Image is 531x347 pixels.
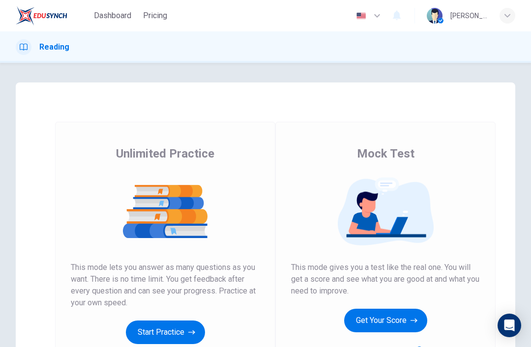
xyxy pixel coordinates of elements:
a: EduSynch logo [16,6,90,26]
button: Get Your Score [344,309,427,332]
span: Mock Test [357,146,414,161]
span: Dashboard [94,10,131,22]
span: Pricing [143,10,167,22]
img: EduSynch logo [16,6,67,26]
button: Start Practice [126,320,205,344]
button: Dashboard [90,7,135,25]
button: Pricing [139,7,171,25]
span: Unlimited Practice [116,146,214,161]
h1: Reading [39,41,69,53]
div: [PERSON_NAME] [450,10,488,22]
span: This mode gives you a test like the real one. You will get a score and see what you are good at a... [291,262,480,297]
img: Profile picture [427,8,442,24]
span: This mode lets you answer as many questions as you want. There is no time limit. You get feedback... [71,262,260,309]
img: en [355,12,367,20]
div: Open Intercom Messenger [498,314,521,337]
